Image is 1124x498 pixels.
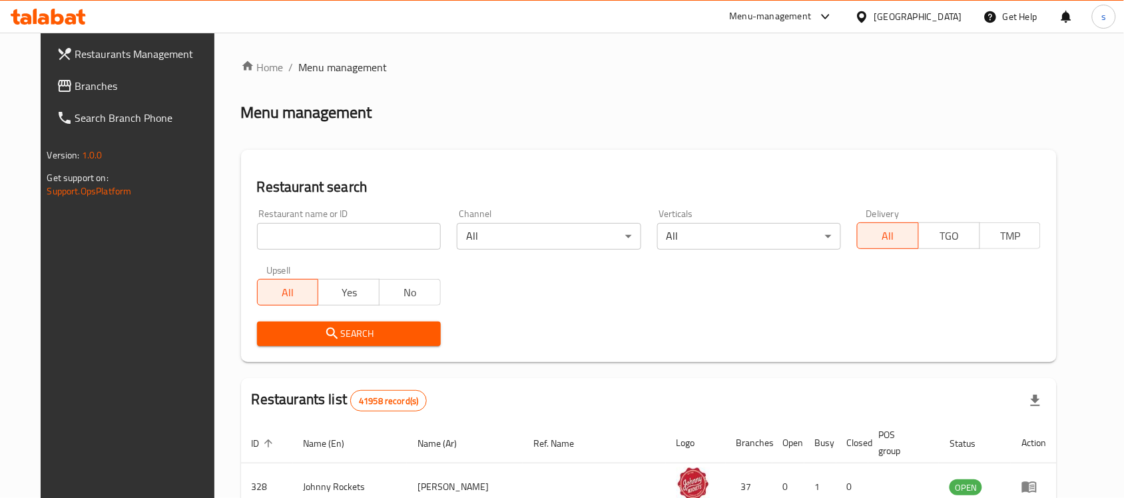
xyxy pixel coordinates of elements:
div: Menu [1021,479,1046,495]
span: 1.0.0 [82,146,103,164]
div: Export file [1019,385,1051,417]
a: Restaurants Management [46,38,228,70]
span: Yes [324,283,374,302]
button: Search [257,322,441,346]
span: All [263,283,314,302]
span: POS group [879,427,924,459]
button: No [379,279,441,306]
span: No [385,283,435,302]
span: ID [252,435,277,451]
span: All [863,226,914,246]
span: Status [950,435,993,451]
span: Search Branch Phone [75,110,218,126]
h2: Menu management [241,102,372,123]
button: TMP [980,222,1041,249]
input: Search for restaurant name or ID.. [257,223,441,250]
th: Logo [666,423,726,463]
button: All [257,279,319,306]
div: OPEN [950,479,982,495]
th: Open [772,423,804,463]
span: Name (Ar) [418,435,474,451]
span: 41958 record(s) [351,395,426,407]
th: Closed [836,423,868,463]
span: Branches [75,78,218,94]
th: Branches [726,423,772,463]
div: All [457,223,641,250]
nav: breadcrumb [241,59,1057,75]
label: Delivery [866,209,900,218]
span: Restaurants Management [75,46,218,62]
div: Menu-management [730,9,812,25]
th: Busy [804,423,836,463]
span: Version: [47,146,80,164]
span: OPEN [950,480,982,495]
a: Branches [46,70,228,102]
span: Get support on: [47,169,109,186]
div: [GEOGRAPHIC_DATA] [874,9,962,24]
a: Home [241,59,284,75]
label: Upsell [266,266,291,275]
span: Menu management [299,59,388,75]
div: Total records count [350,390,427,411]
th: Action [1011,423,1057,463]
span: TMP [985,226,1036,246]
a: Search Branch Phone [46,102,228,134]
span: Search [268,326,430,342]
a: Support.OpsPlatform [47,182,132,200]
span: Name (En) [304,435,362,451]
span: TGO [924,226,975,246]
li: / [289,59,294,75]
h2: Restaurants list [252,389,427,411]
div: All [657,223,841,250]
span: s [1101,9,1106,24]
button: All [857,222,919,249]
button: Yes [318,279,380,306]
h2: Restaurant search [257,177,1041,197]
span: Ref. Name [533,435,591,451]
button: TGO [918,222,980,249]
